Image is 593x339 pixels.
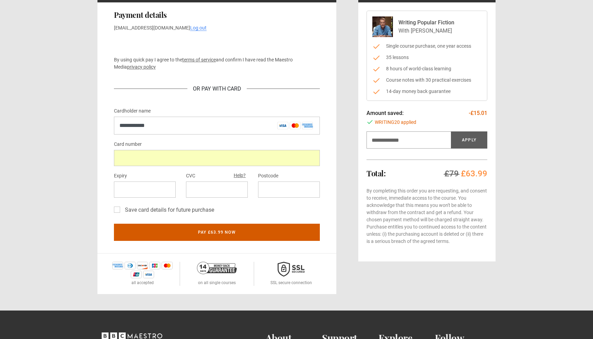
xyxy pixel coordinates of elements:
h2: Total: [367,169,385,177]
iframe: Secure card number input frame [119,155,314,161]
iframe: Secure expiration date input frame [119,186,170,193]
a: Log out [190,25,207,31]
a: privacy policy [127,64,156,70]
iframe: Secure postal code input frame [264,186,314,193]
span: WRITING20 applied [375,119,416,126]
p: SSL secure connection [270,280,312,286]
button: Apply [451,131,487,149]
p: By using quick pay I agree to the and confirm I have read the Maestro Media [114,56,320,71]
p: Writing Popular Fiction [398,19,454,27]
label: Save card details for future purchase [122,206,214,214]
div: Or Pay With Card [187,85,247,93]
img: visa [143,271,154,278]
button: Help? [232,171,248,180]
li: Course notes with 30 practical exercises [372,77,481,84]
p: With [PERSON_NAME] [398,27,454,35]
img: mastercard [162,262,173,269]
label: Cardholder name [114,107,151,115]
label: Expiry [114,172,127,180]
li: 35 lessons [372,54,481,61]
p: By completing this order you are requesting, and consent to receive, immediate access to the cour... [367,187,487,245]
p: -£15.01 [469,109,487,117]
img: 14-day-money-back-guarantee-42d24aedb5115c0ff13b.png [197,262,237,274]
li: 8 hours of world-class learning [372,65,481,72]
img: diners [125,262,136,269]
label: Postcode [258,172,278,180]
img: jcb [149,262,160,269]
span: £63.99 [461,169,487,178]
img: amex [112,262,123,269]
p: on all single courses [198,280,236,286]
span: £79 [444,169,459,178]
a: terms of service [182,57,216,62]
label: CVC [186,172,195,180]
iframe: Secure CVC input frame [191,186,242,193]
li: 14-day money back guarantee [372,88,481,95]
p: [EMAIL_ADDRESS][DOMAIN_NAME] [114,24,320,32]
button: Pay £63.99 now [114,224,320,241]
li: Single course purchase, one year access [372,43,481,50]
img: discover [137,262,148,269]
iframe: Secure payment button frame [114,37,320,51]
img: unionpay [131,271,142,278]
h2: Payment details [114,11,320,19]
label: Card number [114,140,142,149]
p: all accepted [131,280,154,286]
p: Amount saved: [367,109,404,117]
